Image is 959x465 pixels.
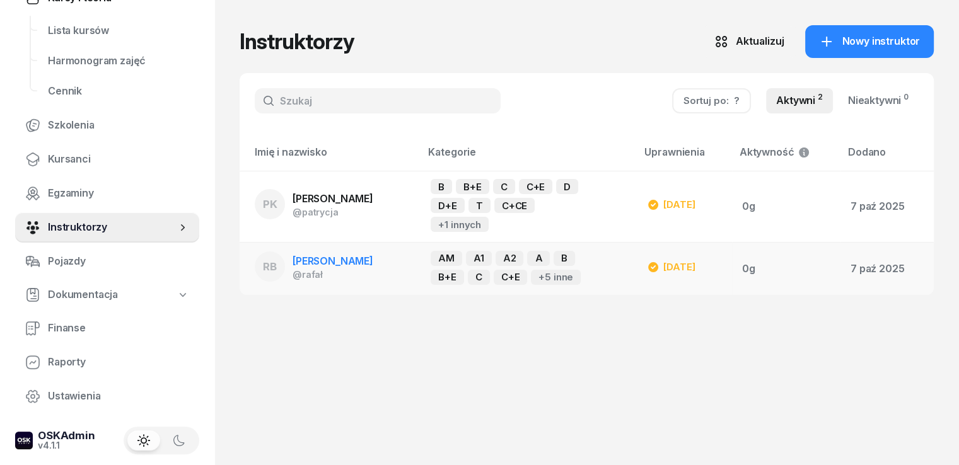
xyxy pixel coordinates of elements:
a: Kursanci [15,144,199,175]
a: Aktywni [766,88,833,113]
span: Imię i nazwisko [255,146,327,158]
a: Cennik [38,76,199,106]
div: A2 [496,251,524,266]
div: C [493,179,515,194]
img: logo-xs-dark@2x.png [15,432,33,449]
a: Harmonogram zajęć [38,46,199,76]
a: Ustawienia [15,381,199,411]
a: Pojazdy [15,246,199,277]
div: [DATE] [647,197,695,212]
span: Egzaminy [48,185,189,202]
div: +1 innych [431,217,489,232]
span: Szkolenia [48,117,189,134]
div: ? [734,93,740,109]
span: Pojazdy [48,253,189,270]
div: A1 [466,251,492,266]
a: Instruktorzy [15,212,199,243]
a: Nieaktywni [838,88,919,113]
span: Finanse [48,320,189,336]
span: Dokumentacja [48,287,118,303]
a: Finanse [15,313,199,343]
a: Lista kursów [38,16,199,46]
div: C [468,270,490,285]
span: Aktywność [740,144,794,161]
span: Harmonogram zajęć [48,53,189,69]
div: +5 inne [531,270,581,285]
a: Raporty [15,347,199,377]
div: 7 paź 2025 [851,198,924,215]
div: B+E [456,179,489,194]
span: Dodano [848,146,886,158]
div: v4.1.1 [38,441,95,450]
div: OSKAdmin [38,430,95,441]
div: @rafał [293,269,373,280]
input: Szukaj [255,88,501,113]
div: D+E [431,198,465,213]
div: B [431,179,452,194]
div: [DATE] [647,260,695,275]
div: T [468,198,491,213]
div: 0g [742,261,830,277]
div: B+E [431,270,464,285]
button: Aktualizuj [700,25,798,58]
span: [PERSON_NAME] [293,192,373,205]
span: Raporty [48,354,189,370]
div: 7 paź 2025 [851,261,924,277]
div: A [527,251,550,266]
div: C+CE [494,198,535,213]
span: Lista kursów [48,23,189,39]
a: Nowy instruktor [805,25,934,58]
span: Kategorie [428,146,476,158]
h1: Instruktorzy [240,30,354,53]
div: AM [431,251,462,266]
a: Szkolenia [15,110,199,141]
div: Aktualizuj [735,33,784,50]
span: Instruktorzy [48,219,177,236]
div: C+E [519,179,553,194]
button: Sortuj po:? [672,88,751,113]
span: PK [263,199,277,210]
div: C+E [494,270,528,285]
div: B [554,251,575,266]
span: RB [263,261,277,272]
span: Kursanci [48,151,189,168]
span: Nowy instruktor [842,33,920,50]
span: Uprawnienia [644,146,704,158]
div: 0g [742,198,830,215]
a: Dokumentacja [15,280,199,309]
span: Cennik [48,83,189,100]
span: Ustawienia [48,388,189,405]
span: [PERSON_NAME] [293,255,373,267]
a: Egzaminy [15,178,199,209]
div: D [556,179,578,194]
div: @patrycja [293,207,373,217]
